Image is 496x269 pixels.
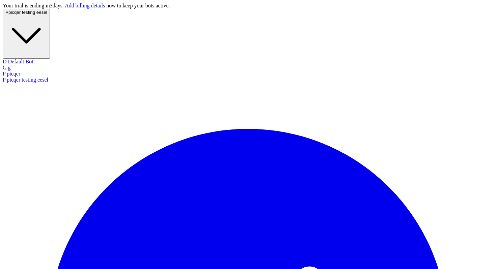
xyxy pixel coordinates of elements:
span: P [3,77,5,83]
span: picqer testing eesel [8,10,47,15]
div: g [3,65,493,71]
div: Default Bot [3,59,493,65]
button: Ppicqer testing eesel [3,9,50,59]
span: G [3,65,7,70]
span: P [3,71,5,77]
div: picqer [3,71,493,77]
span: D [3,59,7,64]
span: P [5,10,8,15]
div: picqer testing eesel [3,77,493,83]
